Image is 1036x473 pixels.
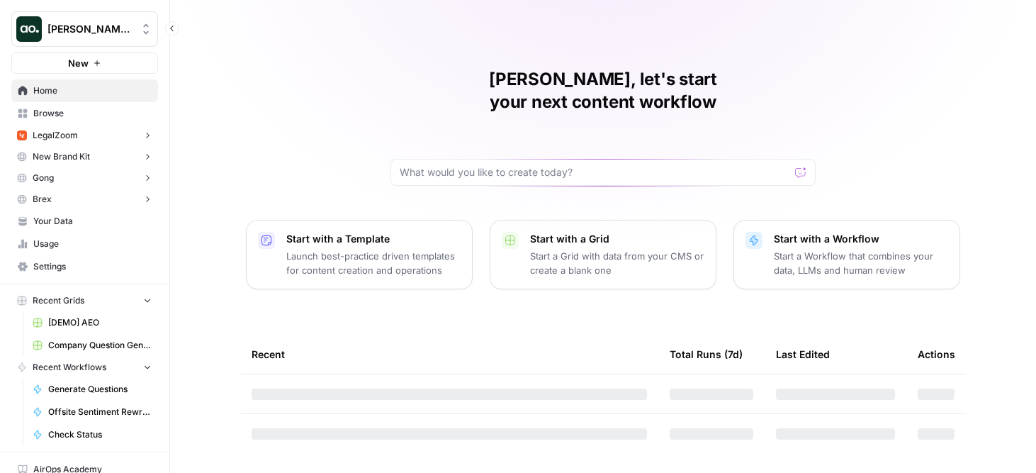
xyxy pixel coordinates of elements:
[776,335,830,374] div: Last Edited
[33,260,152,273] span: Settings
[26,311,158,334] a: [DEMO] AEO
[33,361,106,374] span: Recent Workflows
[11,52,158,74] button: New
[33,107,152,120] span: Browse
[26,334,158,357] a: Company Question Generation
[530,232,704,246] p: Start with a Grid
[48,383,152,396] span: Generate Questions
[11,233,158,255] a: Usage
[33,84,152,97] span: Home
[48,428,152,441] span: Check Status
[33,172,54,184] span: Gong
[33,215,152,228] span: Your Data
[11,357,158,378] button: Recent Workflows
[918,335,955,374] div: Actions
[11,290,158,311] button: Recent Grids
[47,22,133,36] span: [PERSON_NAME] Test
[11,255,158,278] a: Settings
[11,102,158,125] a: Browse
[17,130,27,140] img: vi2t3f78ykj3o7zxmpdx6ktc445p
[48,406,152,418] span: Offsite Sentiment Rewrites
[286,249,461,277] p: Launch best-practice driven templates for content creation and operations
[774,249,948,277] p: Start a Workflow that combines your data, LLMs and human review
[530,249,704,277] p: Start a Grid with data from your CMS or create a blank one
[252,335,647,374] div: Recent
[11,79,158,102] a: Home
[390,68,816,113] h1: [PERSON_NAME], let's start your next content workflow
[774,232,948,246] p: Start with a Workflow
[11,125,158,146] button: LegalZoom
[26,401,158,423] a: Offsite Sentiment Rewrites
[246,220,473,289] button: Start with a TemplateLaunch best-practice driven templates for content creation and operations
[400,165,789,179] input: What would you like to create today?
[11,11,158,47] button: Workspace: Dillon Test
[33,193,52,206] span: Brex
[490,220,716,289] button: Start with a GridStart a Grid with data from your CMS or create a blank one
[733,220,960,289] button: Start with a WorkflowStart a Workflow that combines your data, LLMs and human review
[11,167,158,189] button: Gong
[68,56,89,70] span: New
[670,335,743,374] div: Total Runs (7d)
[33,150,90,163] span: New Brand Kit
[48,339,152,352] span: Company Question Generation
[33,238,152,250] span: Usage
[26,423,158,446] a: Check Status
[16,16,42,42] img: Dillon Test Logo
[11,146,158,167] button: New Brand Kit
[286,232,461,246] p: Start with a Template
[48,316,152,329] span: [DEMO] AEO
[33,129,78,142] span: LegalZoom
[33,294,84,307] span: Recent Grids
[11,189,158,210] button: Brex
[26,378,158,401] a: Generate Questions
[11,210,158,233] a: Your Data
